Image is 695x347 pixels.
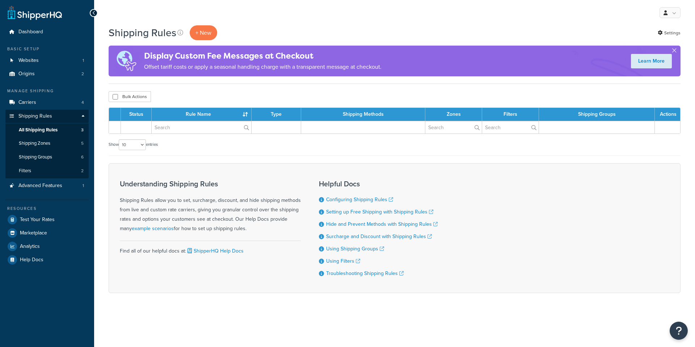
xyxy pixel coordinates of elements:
span: Origins [18,71,35,77]
th: Shipping Methods [301,108,425,121]
a: All Shipping Rules 3 [5,123,89,137]
span: 3 [81,127,84,133]
a: Configuring Shipping Rules [326,196,393,203]
a: Setting up Free Shipping with Shipping Rules [326,208,433,216]
span: 4 [81,100,84,106]
th: Status [121,108,152,121]
span: Shipping Zones [19,140,50,147]
select: Showentries [119,139,146,150]
th: Type [252,108,301,121]
a: Using Shipping Groups [326,245,384,253]
a: Analytics [5,240,89,253]
div: Basic Setup [5,46,89,52]
span: Filters [19,168,31,174]
h3: Helpful Docs [319,180,438,188]
a: Shipping Zones 5 [5,137,89,150]
li: Shipping Rules [5,110,89,178]
th: Shipping Groups [539,108,655,121]
button: Bulk Actions [109,91,151,102]
span: Marketplace [20,230,47,236]
th: Filters [482,108,539,121]
span: Carriers [18,100,36,106]
th: Rule Name [152,108,252,121]
div: Find all of our helpful docs at: [120,241,301,256]
a: Shipping Rules [5,110,89,123]
span: 2 [81,168,84,174]
span: Help Docs [20,257,43,263]
li: Shipping Zones [5,137,89,150]
li: All Shipping Rules [5,123,89,137]
li: Carriers [5,96,89,109]
span: Dashboard [18,29,43,35]
input: Search [482,121,539,134]
span: 1 [83,58,84,64]
span: 1 [83,183,84,189]
a: Marketplace [5,227,89,240]
span: 5 [81,140,84,147]
a: Advanced Features 1 [5,179,89,192]
a: Using Filters [326,257,360,265]
a: Dashboard [5,25,89,39]
a: Shipping Groups 6 [5,151,89,164]
a: Troubleshooting Shipping Rules [326,270,404,277]
p: + New [190,25,217,40]
li: Websites [5,54,89,67]
span: Analytics [20,244,40,250]
a: Help Docs [5,253,89,266]
span: 6 [81,154,84,160]
span: Shipping Rules [18,113,52,119]
a: Learn More [631,54,672,68]
a: Hide and Prevent Methods with Shipping Rules [326,220,438,228]
span: All Shipping Rules [19,127,58,133]
input: Search [425,121,482,134]
li: Origins [5,67,89,81]
h4: Display Custom Fee Messages at Checkout [144,50,382,62]
a: example scenarios [132,225,174,232]
a: Filters 2 [5,164,89,178]
a: Carriers 4 [5,96,89,109]
a: ShipperHQ Home [8,5,62,20]
a: Origins 2 [5,67,89,81]
a: Settings [658,28,681,38]
a: ShipperHQ Help Docs [186,247,244,255]
div: Shipping Rules allow you to set, surcharge, discount, and hide shipping methods from live and cus... [120,180,301,233]
th: Zones [425,108,482,121]
h3: Understanding Shipping Rules [120,180,301,188]
a: Test Your Rates [5,213,89,226]
button: Open Resource Center [670,322,688,340]
th: Actions [655,108,680,121]
div: Manage Shipping [5,88,89,94]
span: 2 [81,71,84,77]
div: Resources [5,206,89,212]
span: Advanced Features [18,183,62,189]
li: Shipping Groups [5,151,89,164]
a: Websites 1 [5,54,89,67]
img: duties-banner-06bc72dcb5fe05cb3f9472aba00be2ae8eb53ab6f0d8bb03d382ba314ac3c341.png [109,46,144,76]
input: Search [152,121,251,134]
li: Filters [5,164,89,178]
h1: Shipping Rules [109,26,176,40]
p: Offset tariff costs or apply a seasonal handling charge with a transparent message at checkout. [144,62,382,72]
span: Test Your Rates [20,217,55,223]
span: Shipping Groups [19,154,52,160]
label: Show entries [109,139,158,150]
a: Surcharge and Discount with Shipping Rules [326,233,432,240]
span: Websites [18,58,39,64]
li: Advanced Features [5,179,89,192]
